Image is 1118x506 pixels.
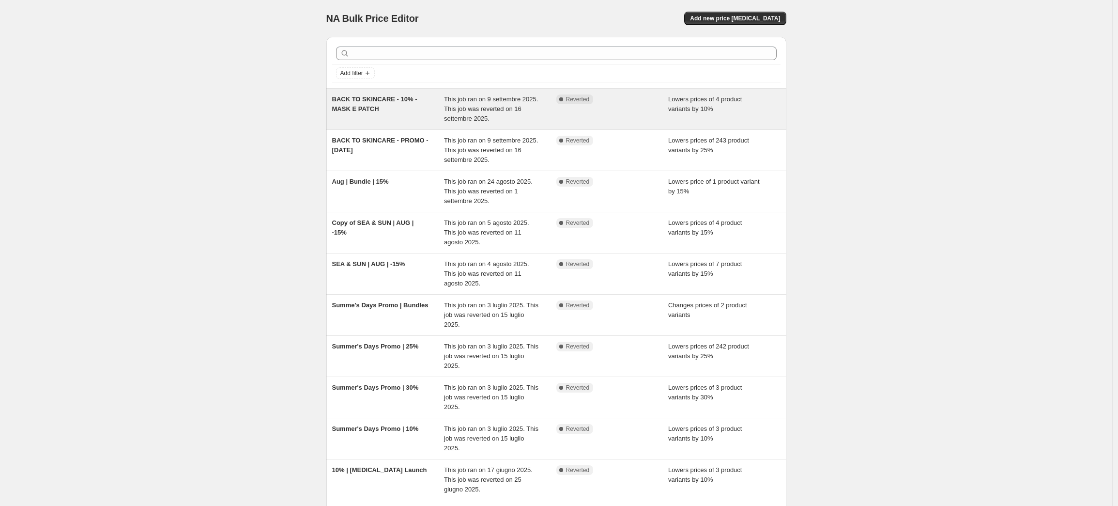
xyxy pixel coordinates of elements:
span: NA Bulk Price Editor [326,13,419,24]
span: Reverted [566,343,590,350]
span: Lowers prices of 243 product variants by 25% [668,137,749,154]
span: Reverted [566,466,590,474]
span: Lowers prices of 4 product variants by 10% [668,95,742,112]
span: Lowers prices of 4 product variants by 15% [668,219,742,236]
span: This job ran on 3 luglio 2025. This job was reverted on 15 luglio 2025. [444,384,538,411]
span: This job ran on 3 luglio 2025. This job was reverted on 15 luglio 2025. [444,343,538,369]
span: Lowers price of 1 product variant by 15% [668,178,760,195]
span: Summer's Days Promo | 10% [332,425,419,432]
span: Reverted [566,384,590,392]
span: Reverted [566,178,590,186]
span: BACK TO SKINCARE - PROMO - [DATE] [332,137,429,154]
span: Summer's Days Promo | 25% [332,343,419,350]
span: Lowers prices of 242 product variants by 25% [668,343,749,360]
span: This job ran on 4 agosto 2025. This job was reverted on 11 agosto 2025. [444,260,529,287]
span: This job ran on 3 luglio 2025. This job was reverted on 15 luglio 2025. [444,301,538,328]
span: This job ran on 5 agosto 2025. This job was reverted on 11 agosto 2025. [444,219,529,246]
span: Lowers prices of 3 product variants by 30% [668,384,742,401]
span: Reverted [566,301,590,309]
span: This job ran on 9 settembre 2025. This job was reverted on 16 settembre 2025. [444,137,538,163]
span: Reverted [566,219,590,227]
span: Reverted [566,425,590,433]
span: Add filter [340,69,363,77]
span: Reverted [566,260,590,268]
span: Aug | Bundle | 15% [332,178,389,185]
span: Reverted [566,137,590,144]
span: This job ran on 9 settembre 2025. This job was reverted on 16 settembre 2025. [444,95,538,122]
span: BACK TO SKINCARE - 10% - MASK E PATCH [332,95,417,112]
span: SEA & SUN | AUG | -15% [332,260,405,268]
span: Summe's Days Promo | Bundles [332,301,429,309]
span: 10% | [MEDICAL_DATA] Launch [332,466,427,474]
span: This job ran on 24 agosto 2025. This job was reverted on 1 settembre 2025. [444,178,533,205]
button: Add new price [MEDICAL_DATA] [684,12,786,25]
span: Lowers prices of 7 product variants by 15% [668,260,742,277]
span: Lowers prices of 3 product variants by 10% [668,425,742,442]
span: Lowers prices of 3 product variants by 10% [668,466,742,483]
span: This job ran on 3 luglio 2025. This job was reverted on 15 luglio 2025. [444,425,538,452]
span: Copy of SEA & SUN | AUG | -15% [332,219,414,236]
span: This job ran on 17 giugno 2025. This job was reverted on 25 giugno 2025. [444,466,533,493]
button: Add filter [336,67,375,79]
span: Summer's Days Promo | 30% [332,384,419,391]
span: Changes prices of 2 product variants [668,301,747,318]
span: Add new price [MEDICAL_DATA] [690,15,780,22]
span: Reverted [566,95,590,103]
